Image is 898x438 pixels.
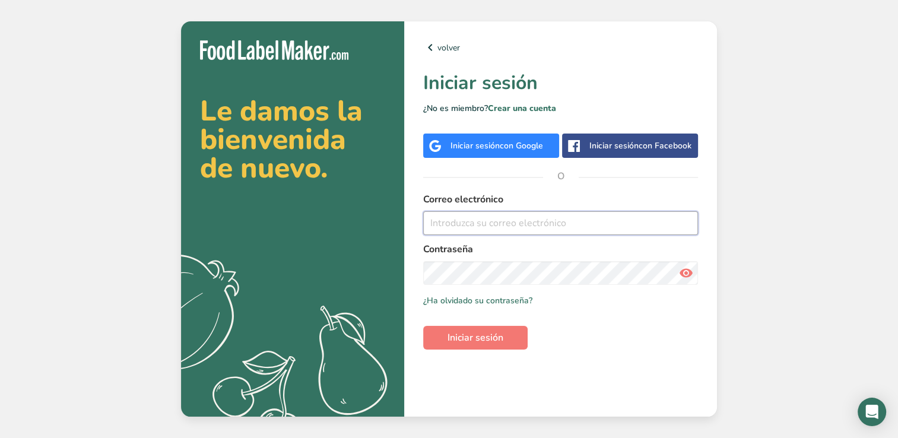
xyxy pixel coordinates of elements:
label: Correo electrónico [423,192,698,207]
button: Iniciar sesión [423,326,528,350]
a: volver [423,40,698,55]
div: Abra Intercom Messenger [858,398,886,426]
span: O [543,158,579,194]
label: Contraseña [423,242,698,256]
h1: Iniciar sesión [423,69,698,97]
a: Crear una cuenta [488,103,556,114]
p: ¿No es miembro? [423,102,698,115]
font: volver [437,42,460,54]
span: con Google [500,140,543,151]
img: Food Label Maker [200,40,348,60]
input: Introduzca su correo electrónico [423,211,698,235]
span: con Facebook [639,140,691,151]
h2: Le damos la bienvenida de nuevo. [200,97,385,182]
div: Iniciar sesión [450,139,543,152]
span: Iniciar sesión [448,331,503,345]
div: Iniciar sesión [589,139,691,152]
a: ¿Ha olvidado su contraseña? [423,294,532,307]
